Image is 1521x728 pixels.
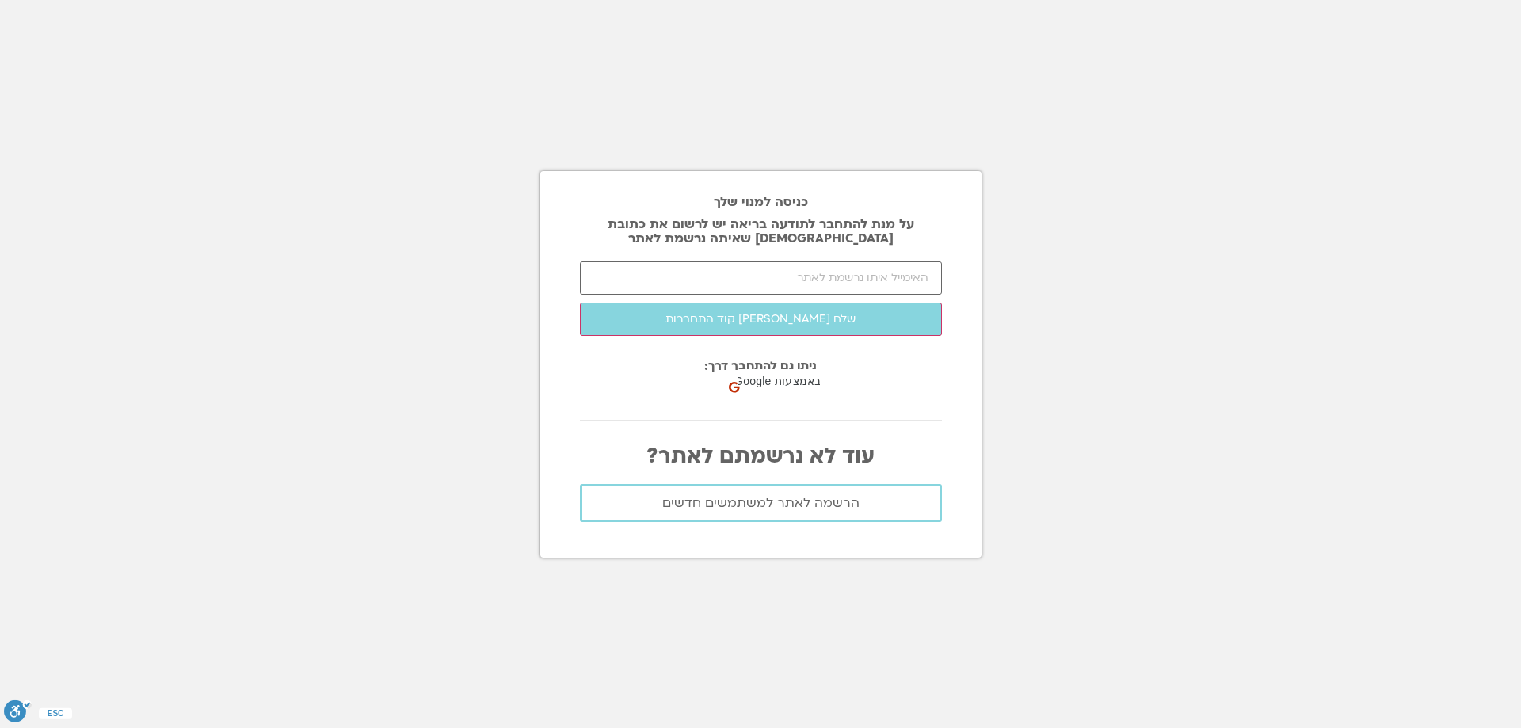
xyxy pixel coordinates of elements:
div: כניסה באמצעות Google [724,366,883,398]
h2: כניסה למנוי שלך [580,195,942,209]
span: הרשמה לאתר למשתמשים חדשים [662,496,860,510]
input: האימייל איתו נרשמת לאתר [580,261,942,295]
a: הרשמה לאתר למשתמשים חדשים [580,484,942,522]
p: עוד לא נרשמתם לאתר? [580,444,942,468]
button: שלח [PERSON_NAME] קוד התחברות [580,303,942,336]
p: על מנת להתחבר לתודעה בריאה יש לרשום את כתובת [DEMOGRAPHIC_DATA] שאיתה נרשמת לאתר [580,217,942,246]
span: כניסה באמצעות Google [734,373,852,390]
